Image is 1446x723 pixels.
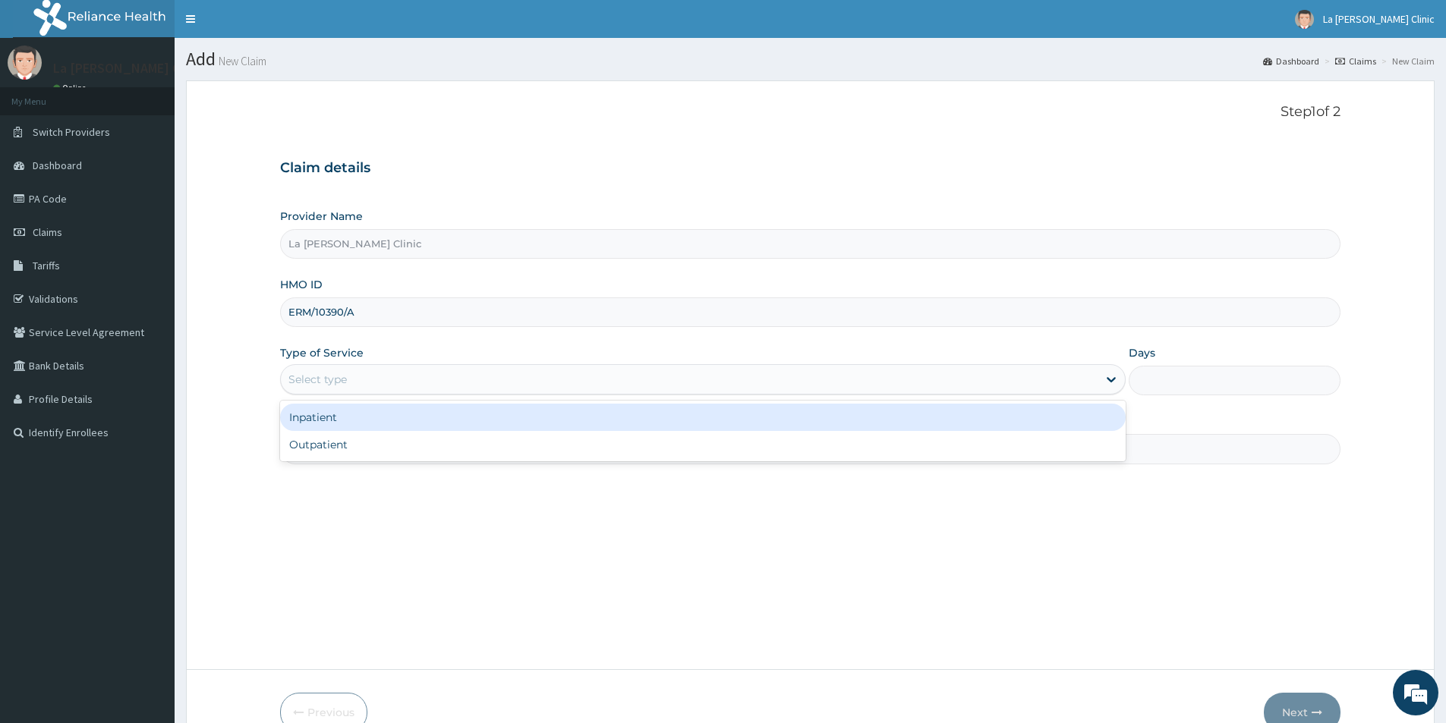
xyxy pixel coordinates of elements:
[280,345,364,360] label: Type of Service
[249,8,285,44] div: Minimize live chat window
[280,277,323,292] label: HMO ID
[280,104,1340,121] p: Step 1 of 2
[8,414,289,467] textarea: Type your message and hit 'Enter'
[1323,12,1435,26] span: La [PERSON_NAME] Clinic
[33,159,82,172] span: Dashboard
[53,61,204,75] p: La [PERSON_NAME] Clinic
[280,209,363,224] label: Provider Name
[1335,55,1376,68] a: Claims
[280,297,1340,327] input: Enter HMO ID
[79,85,255,105] div: Chat with us now
[216,55,266,67] small: New Claim
[1378,55,1435,68] li: New Claim
[1263,55,1319,68] a: Dashboard
[33,259,60,272] span: Tariffs
[280,404,1126,431] div: Inpatient
[280,431,1126,458] div: Outpatient
[1129,345,1155,360] label: Days
[53,83,90,93] a: Online
[8,46,42,80] img: User Image
[33,125,110,139] span: Switch Providers
[186,49,1435,69] h1: Add
[88,191,209,344] span: We're online!
[28,76,61,114] img: d_794563401_company_1708531726252_794563401
[288,372,347,387] div: Select type
[1295,10,1314,29] img: User Image
[33,225,62,239] span: Claims
[280,160,1340,177] h3: Claim details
